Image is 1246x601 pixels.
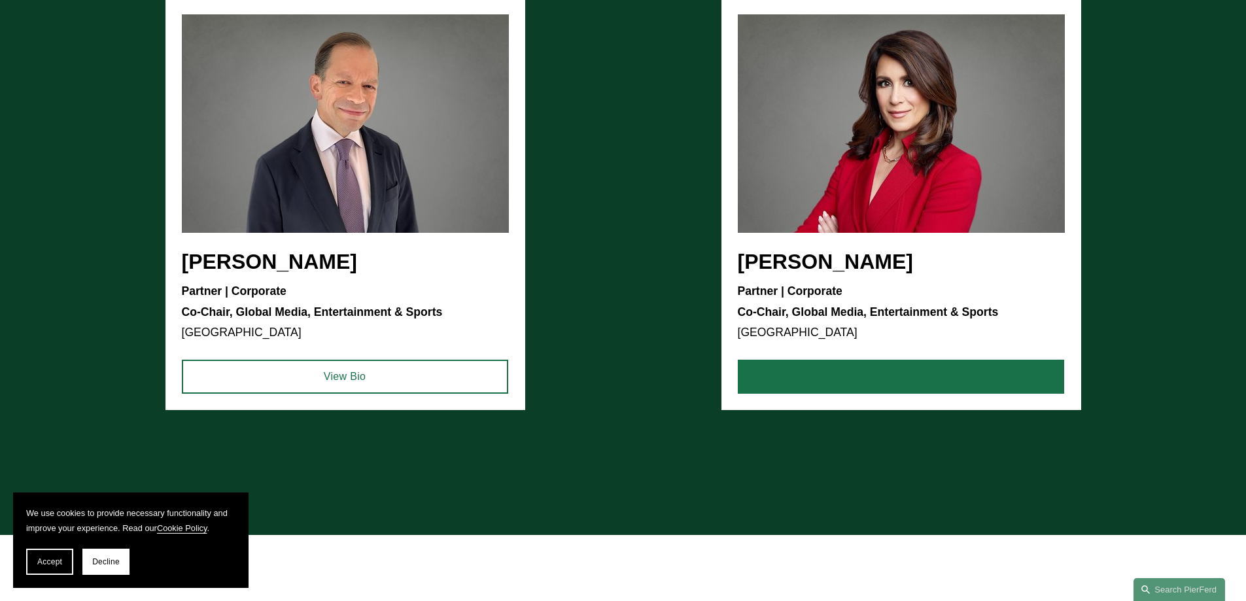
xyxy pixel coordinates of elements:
[37,557,62,566] span: Accept
[157,523,207,533] a: Cookie Policy
[182,360,508,394] a: View Bio
[26,549,73,575] button: Accept
[13,492,249,588] section: Cookie banner
[92,557,120,566] span: Decline
[26,506,235,536] p: We use cookies to provide necessary functionality and improve your experience. Read our .
[1134,578,1225,601] a: Search this site
[738,360,1064,394] a: View Bio
[82,549,130,575] button: Decline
